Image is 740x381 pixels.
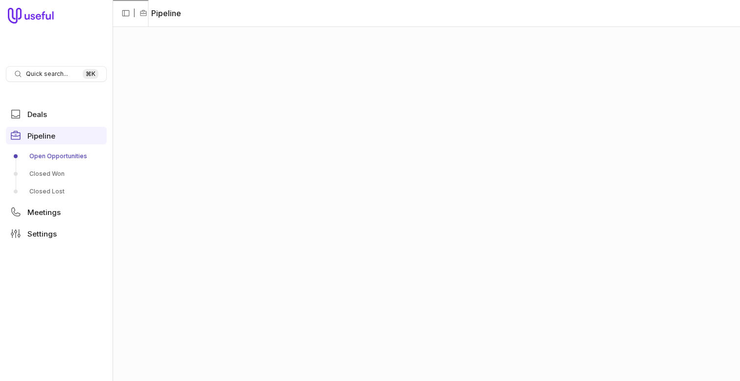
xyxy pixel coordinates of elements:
[27,132,55,140] span: Pipeline
[6,225,107,242] a: Settings
[6,105,107,123] a: Deals
[118,6,133,21] button: Collapse sidebar
[27,230,57,238] span: Settings
[6,127,107,144] a: Pipeline
[6,203,107,221] a: Meetings
[27,209,61,216] span: Meetings
[6,166,107,182] a: Closed Won
[83,69,98,79] kbd: ⌘ K
[26,70,68,78] span: Quick search...
[133,7,136,19] span: |
[139,7,181,19] li: Pipeline
[6,148,107,199] div: Pipeline submenu
[6,184,107,199] a: Closed Lost
[6,148,107,164] a: Open Opportunities
[27,111,47,118] span: Deals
